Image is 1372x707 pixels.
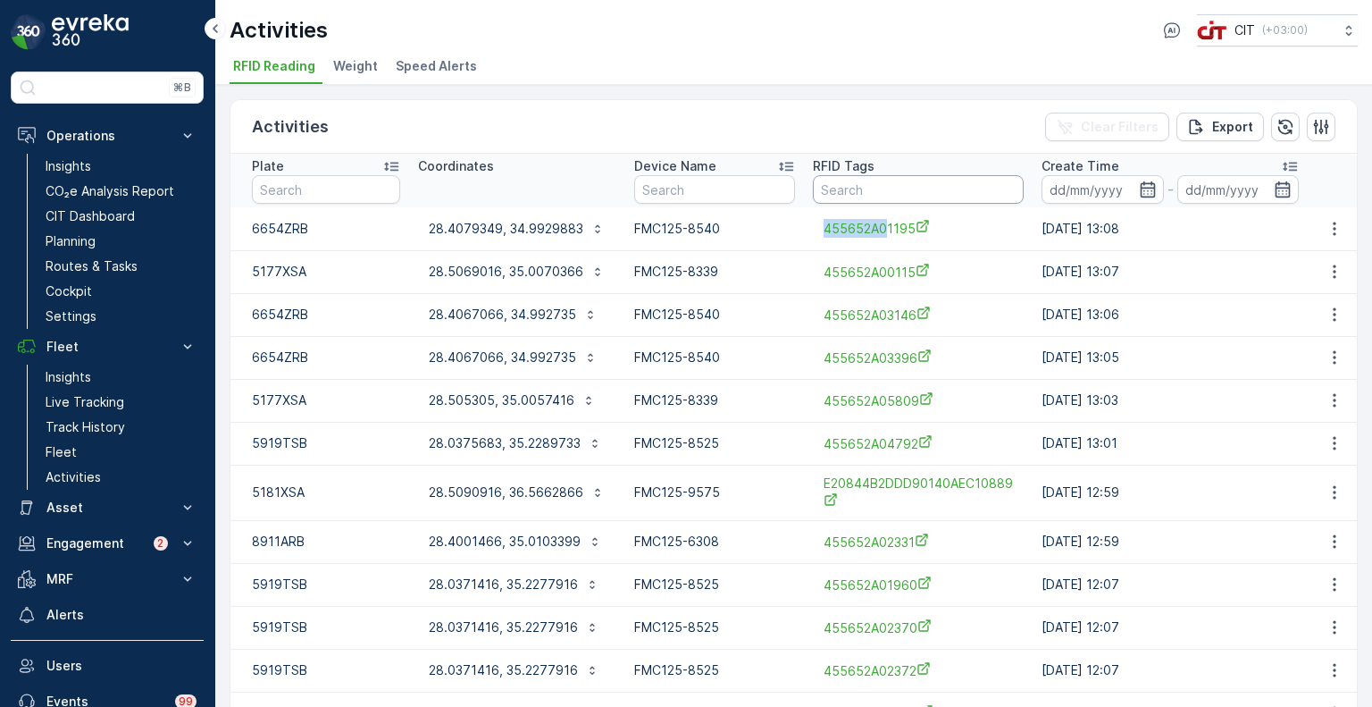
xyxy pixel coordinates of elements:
[634,576,795,593] p: FMC125-8525
[824,391,1013,410] a: 455652A05809
[252,175,400,204] input: Search
[38,204,204,229] a: CIT Dashboard
[824,619,1013,637] a: 455652A02370
[38,390,204,415] a: Live Tracking
[252,619,400,636] p: 5919TSB
[634,484,795,501] p: FMC125-9575
[46,182,174,200] p: CO₂e Analysis Report
[1176,113,1264,141] button: Export
[1033,336,1308,379] td: [DATE] 13:05
[46,127,168,145] p: Operations
[46,418,125,436] p: Track History
[418,527,613,556] button: 28.4001466, 35.0103399
[418,257,615,286] button: 28.5069016, 35.0070366
[418,300,608,329] button: 28.4067066, 34.992735
[1033,465,1308,520] td: [DATE] 12:59
[252,220,400,238] p: 6654ZRB
[38,304,204,329] a: Settings
[11,490,204,526] button: Asset
[824,263,1013,282] a: 455652A00115
[634,306,795,324] p: FMC125-8540
[252,263,400,281] p: 5177XSA
[233,57,315,75] span: RFID Reading
[46,534,143,552] p: Engagement
[1033,379,1308,422] td: [DATE] 13:03
[634,349,795,366] p: FMC125-8540
[38,279,204,304] a: Cockpit
[1177,175,1300,204] input: dd/mm/yyyy
[824,475,1013,511] a: E20844B2DDD90140AEC10889
[824,661,1013,680] a: 455652A02372
[38,465,204,490] a: Activities
[1167,179,1174,200] p: -
[824,533,1013,551] span: 455652A02331
[1212,118,1253,136] p: Export
[38,365,204,390] a: Insights
[46,606,197,624] p: Alerts
[1033,649,1308,692] td: [DATE] 12:07
[418,478,615,507] button: 28.5090916, 36.5662866
[252,306,400,324] p: 6654ZRB
[11,329,204,365] button: Fleet
[46,657,197,675] p: Users
[38,229,204,254] a: Planning
[252,349,400,366] p: 6654ZRB
[396,57,477,75] span: Speed Alerts
[634,175,795,204] input: Search
[157,536,164,551] p: 2
[1042,175,1164,204] input: dd/mm/yyyy
[418,656,610,685] button: 28.0371416, 35.2277916
[252,391,400,409] p: 5177XSA
[418,215,615,243] button: 28.4079349, 34.9929883
[38,440,204,465] a: Fleet
[230,16,328,45] p: Activities
[173,80,191,95] p: ⌘B
[11,561,204,597] button: MRF
[11,597,204,633] a: Alerts
[634,619,795,636] p: FMC125-8525
[252,533,400,551] p: 8911ARB
[11,648,204,684] a: Users
[252,157,284,175] p: Plate
[824,349,1013,367] a: 455652A03396
[11,14,46,50] img: logo
[46,443,77,461] p: Fleet
[1033,293,1308,336] td: [DATE] 13:06
[1033,563,1308,606] td: [DATE] 12:07
[1045,113,1169,141] button: Clear Filters
[1033,207,1308,250] td: [DATE] 13:08
[252,576,400,593] p: 5919TSB
[429,661,578,679] p: 28.0371416, 35.2277916
[1033,422,1308,465] td: [DATE] 13:01
[418,157,494,175] p: Coordinates
[634,434,795,452] p: FMC125-8525
[252,434,400,452] p: 5919TSB
[824,576,1013,594] a: 455652A01960
[824,219,1013,238] a: 455652A01195
[46,393,124,411] p: Live Tracking
[429,391,574,409] p: 28.505305, 35.0057416
[418,386,607,415] button: 28.505305, 35.0057416
[46,207,135,225] p: CIT Dashboard
[813,157,874,175] p: RFID Tags
[46,257,138,275] p: Routes & Tasks
[824,434,1013,453] a: 455652A04792
[1033,250,1308,293] td: [DATE] 13:07
[1234,21,1255,39] p: CIT
[46,157,91,175] p: Insights
[38,254,204,279] a: Routes & Tasks
[38,154,204,179] a: Insights
[634,263,795,281] p: FMC125-8339
[46,307,96,325] p: Settings
[1033,606,1308,649] td: [DATE] 12:07
[333,57,378,75] span: Weight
